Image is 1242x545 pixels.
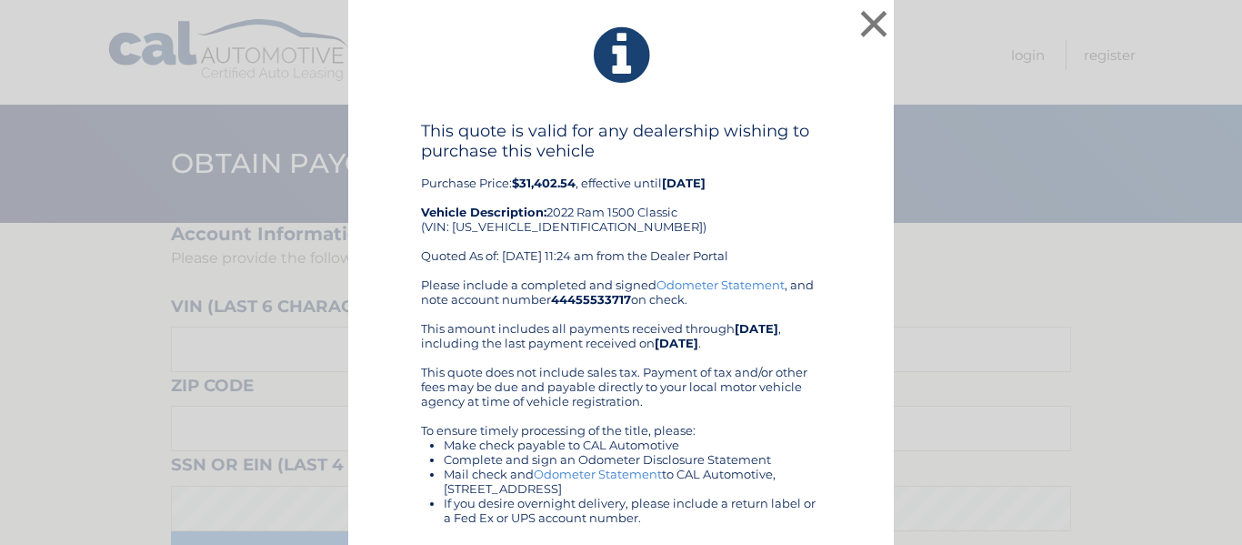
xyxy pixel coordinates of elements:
[856,5,892,42] button: ×
[735,321,778,336] b: [DATE]
[444,496,821,525] li: If you desire overnight delivery, please include a return label or a Fed Ex or UPS account number.
[662,176,706,190] b: [DATE]
[421,121,821,278] div: Purchase Price: , effective until 2022 Ram 1500 Classic (VIN: [US_VEHICLE_IDENTIFICATION_NUMBER])...
[444,438,821,452] li: Make check payable to CAL Automotive
[551,292,631,307] b: 44455533717
[534,467,662,481] a: Odometer Statement
[444,452,821,467] li: Complete and sign an Odometer Disclosure Statement
[444,467,821,496] li: Mail check and to CAL Automotive, [STREET_ADDRESS]
[421,205,546,219] strong: Vehicle Description:
[655,336,698,350] b: [DATE]
[512,176,576,190] b: $31,402.54
[656,278,785,292] a: Odometer Statement
[421,121,821,161] h4: This quote is valid for any dealership wishing to purchase this vehicle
